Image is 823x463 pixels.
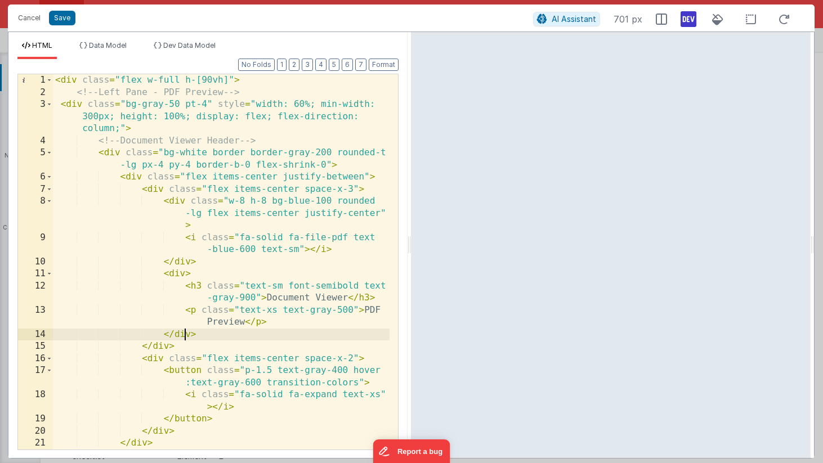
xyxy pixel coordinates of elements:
div: 20 [18,425,53,438]
div: 5 [18,147,53,171]
div: 14 [18,329,53,341]
button: 4 [315,59,326,71]
div: 2 [18,87,53,99]
span: AI Assistant [552,14,596,24]
div: 19 [18,413,53,425]
div: 13 [18,304,53,329]
button: 2 [289,59,299,71]
div: 8 [18,195,53,232]
div: 18 [18,389,53,413]
button: Format [369,59,399,71]
button: No Folds [238,59,275,71]
div: 17 [18,365,53,389]
span: HTML [32,41,52,50]
div: 11 [18,268,53,280]
div: 15 [18,340,53,353]
button: Save [49,11,75,25]
div: 10 [18,256,53,268]
span: Data Model [89,41,127,50]
div: 12 [18,280,53,304]
div: 16 [18,353,53,365]
button: 7 [355,59,366,71]
button: 3 [302,59,313,71]
span: 701 px [614,12,642,26]
button: 5 [329,59,339,71]
button: AI Assistant [533,12,600,26]
div: 7 [18,183,53,196]
div: 9 [18,232,53,256]
div: 1 [18,74,53,87]
div: 22 [18,449,53,462]
iframe: Marker.io feedback button [373,439,450,463]
div: 21 [18,437,53,449]
button: 1 [277,59,287,71]
span: Dev Data Model [163,41,216,50]
div: 6 [18,171,53,183]
button: 6 [342,59,353,71]
div: 4 [18,135,53,147]
button: Cancel [12,10,46,26]
div: 3 [18,98,53,135]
